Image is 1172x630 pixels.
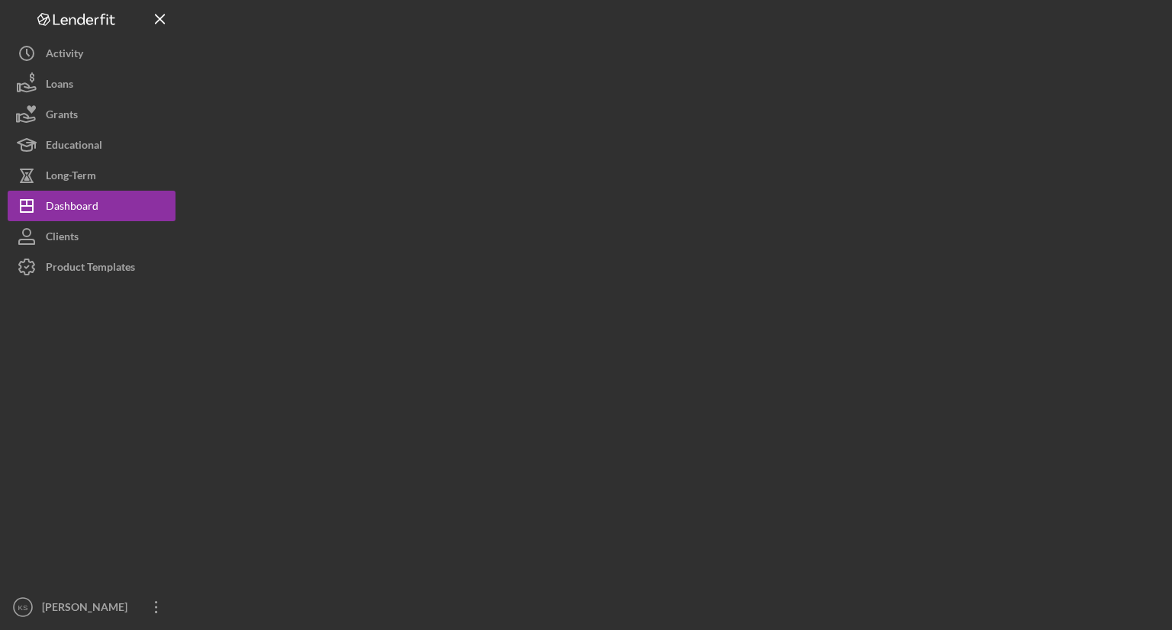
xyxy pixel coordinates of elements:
[38,592,137,626] div: [PERSON_NAME]
[46,99,78,133] div: Grants
[8,191,175,221] button: Dashboard
[8,99,175,130] button: Grants
[8,160,175,191] button: Long-Term
[46,38,83,72] div: Activity
[8,592,175,622] button: KS[PERSON_NAME]
[46,221,79,256] div: Clients
[46,160,96,194] div: Long-Term
[18,603,28,612] text: KS
[8,252,175,282] button: Product Templates
[46,191,98,225] div: Dashboard
[8,69,175,99] button: Loans
[46,252,135,286] div: Product Templates
[8,38,175,69] button: Activity
[8,130,175,160] button: Educational
[46,130,102,164] div: Educational
[46,69,73,103] div: Loans
[8,221,175,252] button: Clients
